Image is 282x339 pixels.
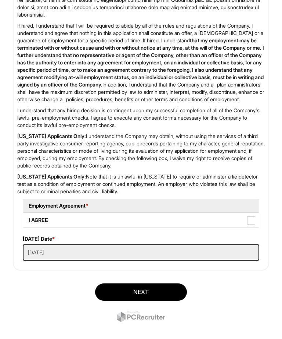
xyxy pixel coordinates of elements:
[17,107,265,129] p: I understand that any hiring decision is contingent upon my successful completion of all of the C...
[17,133,86,139] strong: [US_STATE] Applicants Only:
[23,244,259,261] input: Today's Date
[29,203,253,208] h5: Employment Agreement
[17,133,265,169] p: I understand the Company may obtain, without using the services of a third party investigative co...
[17,173,86,180] strong: [US_STATE] Applicants Only:
[17,22,265,103] p: If hired, I understand that I will be required to abide by all of the rules and regulations of th...
[17,37,264,88] strong: that my employment may be terminated with or without cause and with or without notice at any time...
[17,173,265,195] p: Note that it is unlawful in [US_STATE] to require or administer a lie detector test as a conditio...
[23,235,55,243] label: [DATE] Date
[95,283,187,301] button: Next
[23,213,259,227] label: I AGREE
